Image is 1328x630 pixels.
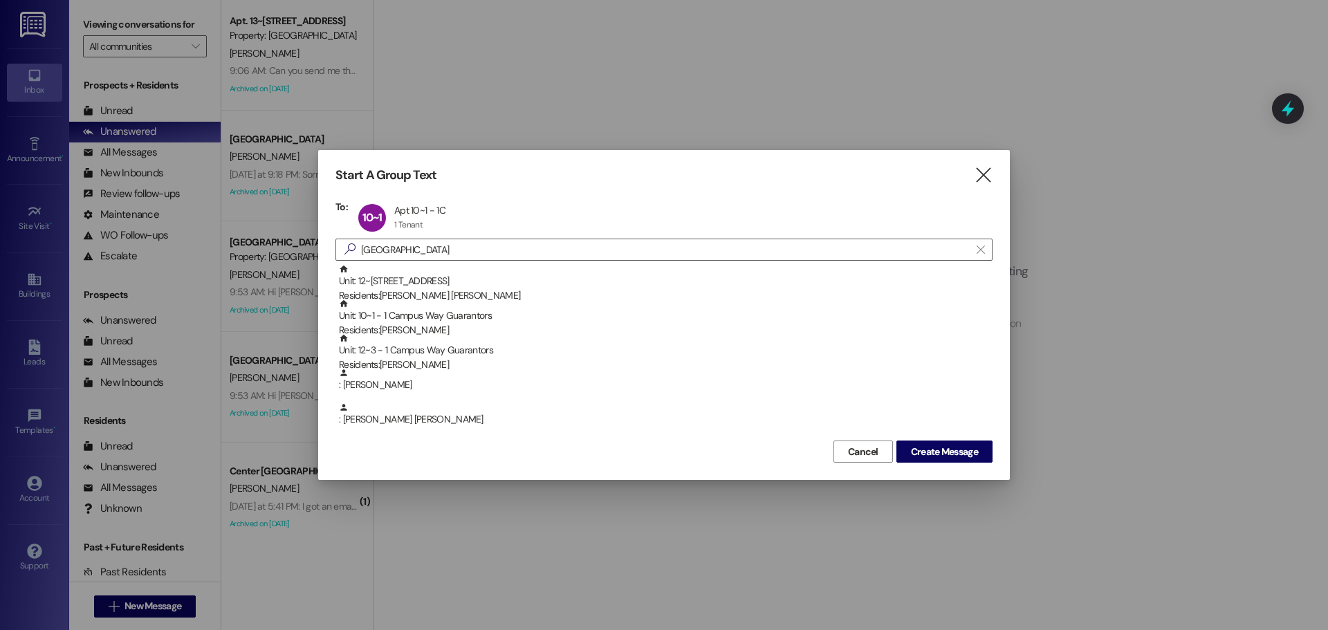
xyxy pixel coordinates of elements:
div: : [PERSON_NAME] [PERSON_NAME] [335,402,993,437]
div: Residents: [PERSON_NAME] [339,358,993,372]
button: Clear text [970,239,992,260]
div: Residents: [PERSON_NAME] [339,323,993,337]
div: Unit: 12~[STREET_ADDRESS] [339,264,993,304]
i:  [974,168,993,183]
span: 10~1 [362,210,382,225]
div: Unit: 10~1 - 1 Campus Way Guarantors [339,299,993,338]
div: Unit: 10~1 - 1 Campus Way GuarantorsResidents:[PERSON_NAME] [335,299,993,333]
div: Unit: 12~3 - 1 Campus Way Guarantors [339,333,993,373]
div: : [PERSON_NAME] [PERSON_NAME] [339,402,993,427]
div: : [PERSON_NAME] [335,368,993,402]
div: : [PERSON_NAME] [339,368,993,392]
div: Apt 10~1 - 1C [394,204,445,216]
button: Cancel [833,441,893,463]
input: Search for any contact or apartment [361,240,970,259]
div: Residents: [PERSON_NAME] [PERSON_NAME] [339,288,993,303]
div: Unit: 12~[STREET_ADDRESS]Residents:[PERSON_NAME] [PERSON_NAME] [335,264,993,299]
span: Create Message [911,445,978,459]
button: Create Message [896,441,993,463]
span: Cancel [848,445,878,459]
div: 1 Tenant [394,219,423,230]
i:  [977,244,984,255]
div: Unit: 12~3 - 1 Campus Way GuarantorsResidents:[PERSON_NAME] [335,333,993,368]
h3: To: [335,201,348,213]
i:  [339,242,361,257]
h3: Start A Group Text [335,167,436,183]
